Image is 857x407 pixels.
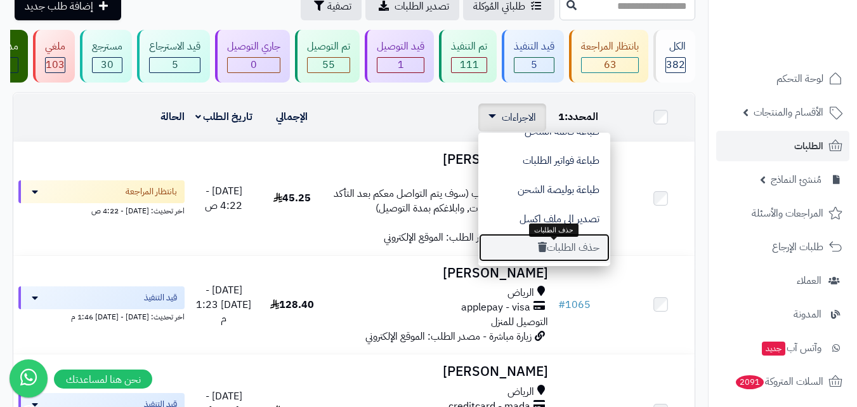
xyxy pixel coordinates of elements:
[377,58,424,72] div: 1
[77,30,134,83] a: مسترجع 30
[195,109,253,124] a: تاريخ الطلب
[529,224,579,237] div: حذف الطلبات
[558,109,565,124] span: 1
[331,266,548,281] h3: [PERSON_NAME]
[772,238,823,256] span: طلبات الإرجاع
[205,183,242,213] span: [DATE] - 4:22 ص
[716,366,849,397] a: السلات المتروكة2091
[794,305,821,323] span: المدونة
[93,58,122,72] div: 30
[331,187,535,216] span: الدفع بعد الطلب (سوف يتم التواصل معكم بعد التأكد من توفر المنتجات, وابلاغكم بمدة التوصيل)
[507,385,534,399] span: الرياض
[384,230,532,245] span: جوجل - مصدر الطلب: الموقع الإلكتروني
[762,342,785,356] span: جديد
[436,30,499,83] a: تم التنفيذ 111
[276,109,308,124] a: الإجمالي
[18,203,185,217] div: اخر تحديث: [DATE] - 4:22 ص
[651,30,698,83] a: الكل382
[365,329,532,344] span: زيارة مباشرة - مصدر الطلب: الموقع الإلكتروني
[558,297,565,312] span: #
[213,30,292,83] a: جاري التوصيل 0
[160,109,185,124] a: الحالة
[507,286,534,300] span: الرياض
[797,272,821,290] span: العملاء
[460,57,479,72] span: 111
[716,299,849,330] a: المدونة
[307,39,350,54] div: تم التوصيل
[514,39,554,54] div: قيد التنفيذ
[150,58,200,72] div: 5
[292,30,362,83] a: تم التوصيل 55
[196,283,251,327] span: [DATE] - [DATE] 1:23 م
[331,152,548,167] h3: [PERSON_NAME]
[735,373,823,390] span: السلات المتروكة
[716,265,849,296] a: العملاء
[227,39,280,54] div: جاري التوصيل
[558,110,622,124] div: المحدد:
[308,58,350,72] div: 55
[101,57,114,72] span: 30
[502,110,536,125] span: الاجراءات
[716,63,849,94] a: لوحة التحكم
[18,309,185,323] div: اخر تحديث: [DATE] - [DATE] 1:46 م
[776,70,823,88] span: لوحة التحكم
[126,185,177,198] span: بانتظار المراجعة
[228,58,280,72] div: 0
[491,314,548,330] span: التوصيل للمنزل
[362,30,436,83] a: قيد التوصيل 1
[771,171,821,189] span: مُنشئ النماذج
[46,57,65,72] span: 103
[30,30,77,83] a: ملغي 103
[716,232,849,262] a: طلبات الإرجاع
[322,57,335,72] span: 55
[754,103,823,121] span: الأقسام والمنتجات
[499,30,566,83] a: قيد التنفيذ 5
[581,39,639,54] div: بانتظار المراجعة
[478,204,610,234] button: تصدير الى ملف اكسل
[716,131,849,161] a: الطلبات
[251,57,257,72] span: 0
[144,291,177,304] span: قيد التنفيذ
[331,364,548,379] h3: [PERSON_NAME]
[172,57,178,72] span: 5
[92,39,122,54] div: مسترجع
[716,333,849,363] a: وآتس آبجديد
[461,300,530,315] span: applepay - visa
[752,204,823,222] span: المراجعات والأسئلة
[488,110,536,125] a: الاجراءات
[273,190,311,206] span: 45.25
[761,339,821,357] span: وآتس آب
[771,36,845,62] img: logo-2.png
[582,58,638,72] div: 63
[716,198,849,229] a: المراجعات والأسئلة
[451,39,487,54] div: تم التنفيذ
[478,233,610,262] button: حذف الطلبات
[794,137,823,155] span: الطلبات
[46,58,65,72] div: 103
[149,39,200,54] div: قيد الاسترجاع
[134,30,213,83] a: قيد الاسترجاع 5
[736,375,764,389] span: 2091
[478,175,610,204] button: طباعة بوليصة الشحن
[566,30,651,83] a: بانتظار المراجعة 63
[666,57,685,72] span: 382
[531,57,537,72] span: 5
[514,58,554,72] div: 5
[665,39,686,54] div: الكل
[377,39,424,54] div: قيد التوصيل
[398,57,404,72] span: 1
[452,58,487,72] div: 111
[270,297,314,312] span: 128.40
[604,57,617,72] span: 63
[478,146,610,175] button: طباعة فواتير الطلبات
[558,297,591,312] a: #1065
[45,39,65,54] div: ملغي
